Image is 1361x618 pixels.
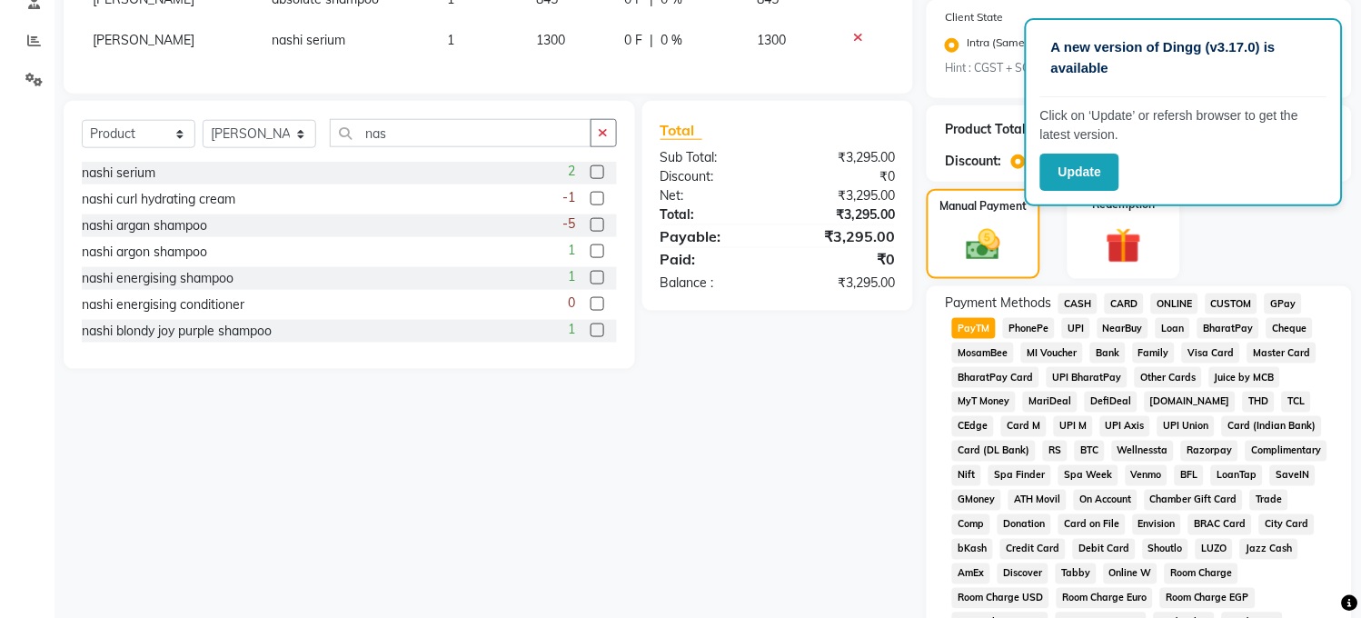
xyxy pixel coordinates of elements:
[1000,539,1066,560] span: Credit Card
[1058,514,1126,535] span: Card on File
[569,162,576,181] span: 2
[1157,416,1215,437] span: UPI Union
[1075,441,1105,462] span: BTC
[1282,392,1311,413] span: TCL
[1222,416,1322,437] span: Card (Indian Bank)
[647,186,778,205] div: Net:
[967,35,1058,56] label: Intra (Same) State
[956,225,1010,264] img: _cash.svg
[647,225,778,247] div: Payable:
[569,241,576,260] span: 1
[1240,539,1298,560] span: Jazz Cash
[93,32,194,48] span: [PERSON_NAME]
[647,205,778,224] div: Total:
[1040,154,1119,191] button: Update
[1267,318,1313,339] span: Cheque
[1058,465,1118,486] span: Spa Week
[952,392,1016,413] span: MyT Money
[940,198,1028,214] label: Manual Payment
[536,32,565,48] span: 1300
[569,294,576,313] span: 0
[1151,294,1198,314] span: ONLINE
[82,243,207,262] div: nashi argon shampoo
[448,32,455,48] span: 1
[952,441,1036,462] span: Card (DL Bank)
[1188,514,1252,535] span: BRAC Card
[1090,343,1126,364] span: Bank
[945,120,1029,139] div: Product Total:
[563,188,576,207] span: -1
[1062,318,1090,339] span: UPI
[1001,416,1047,437] span: Card M
[778,167,909,186] div: ₹0
[1211,465,1263,486] span: LoanTap
[647,148,778,167] div: Sub Total:
[998,563,1048,584] span: Discover
[945,152,1001,171] div: Discount:
[1181,441,1238,462] span: Razorpay
[1206,294,1258,314] span: CUSTOM
[952,514,990,535] span: Comp
[82,164,155,183] div: nashi serium
[1073,539,1136,560] span: Debit Card
[1243,392,1275,413] span: THD
[1246,441,1327,462] span: Complimentary
[952,465,981,486] span: Nift
[778,274,909,293] div: ₹3,295.00
[647,248,778,270] div: Paid:
[1196,539,1233,560] span: LUZO
[952,539,993,560] span: bKash
[1197,318,1259,339] span: BharatPay
[1054,416,1093,437] span: UPI M
[778,225,909,247] div: ₹3,295.00
[1133,514,1182,535] span: Envision
[1047,367,1128,388] span: UPI BharatPay
[625,31,643,50] span: 0 F
[569,320,576,339] span: 1
[1098,318,1149,339] span: NearBuy
[952,416,994,437] span: CEdge
[1143,539,1189,560] span: Shoutlo
[563,214,576,234] span: -5
[952,563,990,584] span: AmEx
[82,269,233,288] div: nashi energising shampoo
[778,248,909,270] div: ₹0
[1270,465,1316,486] span: SaveIN
[1247,343,1316,364] span: Master Card
[988,465,1051,486] span: Spa Finder
[998,514,1051,535] span: Donation
[1145,392,1237,413] span: [DOMAIN_NAME]
[1056,563,1097,584] span: Tabby
[1043,441,1068,462] span: RS
[1021,343,1083,364] span: MI Voucher
[1008,490,1067,511] span: ATH Movil
[1040,106,1327,145] p: Click on ‘Update’ or refersh browser to get the latest version.
[945,294,1051,313] span: Payment Methods
[1074,490,1137,511] span: On Account
[647,167,778,186] div: Discount:
[952,367,1039,388] span: BharatPay Card
[952,318,996,339] span: PayTM
[272,32,345,48] span: nashi serium
[1160,588,1256,609] span: Room Charge EGP
[1100,416,1151,437] span: UPI Axis
[945,9,1003,25] label: Client State
[1265,294,1302,314] span: GPay
[82,322,272,341] div: nashi blondy joy purple shampoo
[661,121,702,140] span: Total
[1003,318,1055,339] span: PhonePe
[778,205,909,224] div: ₹3,295.00
[1051,37,1316,78] p: A new version of Dingg (v3.17.0) is available
[778,148,909,167] div: ₹3,295.00
[952,588,1049,609] span: Room Charge USD
[1209,367,1281,388] span: Juice by MCB
[1175,465,1204,486] span: BFL
[82,190,235,209] div: nashi curl hydrating cream
[1023,392,1078,413] span: MariDeal
[1057,588,1153,609] span: Room Charge Euro
[647,274,778,293] div: Balance :
[1104,563,1158,584] span: Online W
[1085,392,1137,413] span: DefiDeal
[1250,490,1288,511] span: Trade
[952,490,1001,511] span: GMoney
